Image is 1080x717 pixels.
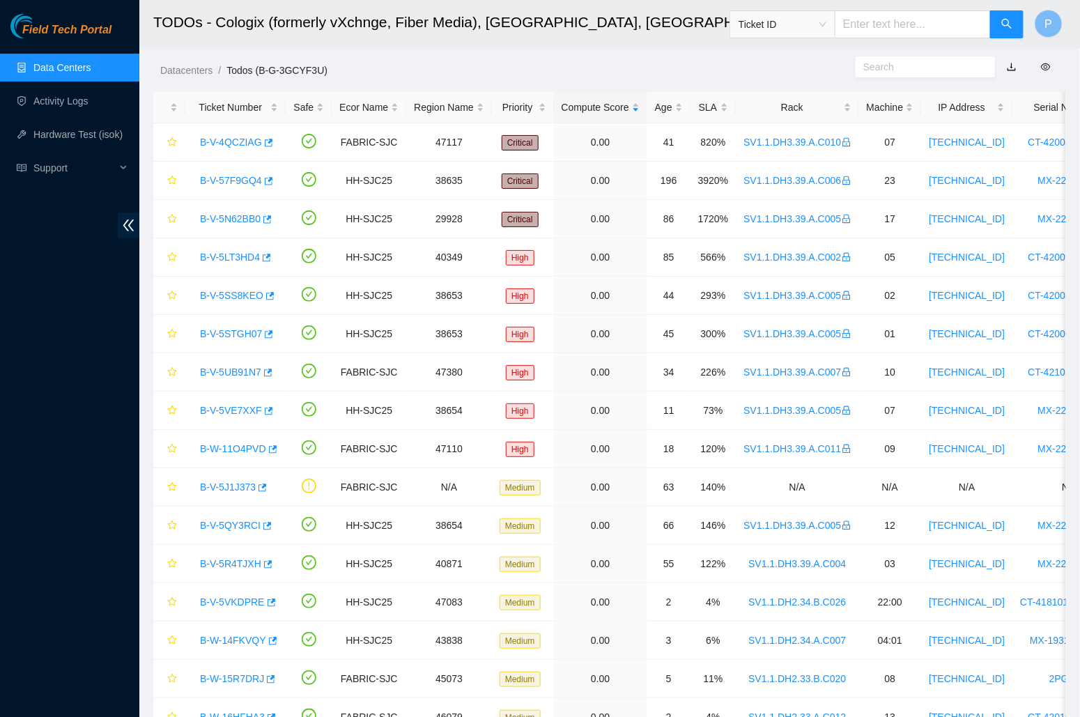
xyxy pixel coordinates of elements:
[554,392,647,430] td: 0.00
[200,673,264,684] a: B-W-15R7DRJ
[859,583,922,622] td: 22:00
[929,367,1005,378] a: [TECHNICAL_ID]
[302,632,316,647] span: check-circle
[200,443,266,454] a: B-W-11O4PVD
[161,361,178,383] button: star
[161,208,178,230] button: star
[167,252,177,263] span: star
[302,517,316,532] span: check-circle
[332,162,406,200] td: HH-SJC25
[929,443,1005,454] a: [TECHNICAL_ID]
[167,367,177,378] span: star
[161,284,178,307] button: star
[500,595,541,610] span: Medium
[160,65,213,76] a: Datacenters
[743,175,851,186] a: SV1.1.DH3.39.A.C006lock
[302,402,316,417] span: check-circle
[406,622,492,660] td: 43838
[506,250,534,265] span: High
[302,172,316,187] span: check-circle
[1035,10,1063,38] button: P
[929,635,1005,646] a: [TECHNICAL_ID]
[332,583,406,622] td: HH-SJC25
[647,277,691,315] td: 44
[859,660,922,698] td: 08
[167,137,177,148] span: star
[406,660,492,698] td: 45073
[332,622,406,660] td: HH-SJC25
[748,635,846,646] a: SV1.1.DH2.34.A.C007
[554,238,647,277] td: 0.00
[929,520,1005,531] a: [TECHNICAL_ID]
[691,277,736,315] td: 293%
[929,213,1005,224] a: [TECHNICAL_ID]
[226,65,327,76] a: Todos (B-G-3GCYF3U)
[302,325,316,340] span: check-circle
[167,329,177,340] span: star
[647,353,691,392] td: 34
[167,406,177,417] span: star
[691,353,736,392] td: 226%
[691,545,736,583] td: 122%
[332,545,406,583] td: HH-SJC25
[200,558,261,569] a: B-V-5R4TJXH
[200,596,265,608] a: B-V-5VKDPRE
[647,468,691,507] td: 63
[406,545,492,583] td: 40871
[859,162,922,200] td: 23
[691,430,736,468] td: 120%
[929,137,1005,148] a: [TECHNICAL_ID]
[1001,18,1012,31] span: search
[647,430,691,468] td: 18
[167,674,177,685] span: star
[691,392,736,430] td: 73%
[859,277,922,315] td: 02
[33,154,116,182] span: Support
[406,353,492,392] td: 47380
[302,287,316,302] span: check-circle
[691,583,736,622] td: 4%
[842,137,851,147] span: lock
[929,405,1005,416] a: [TECHNICAL_ID]
[647,238,691,277] td: 85
[302,440,316,455] span: check-circle
[842,291,851,300] span: lock
[647,123,691,162] td: 41
[835,10,991,38] input: Enter text here...
[161,668,178,690] button: star
[506,288,534,304] span: High
[332,468,406,507] td: FABRIC-SJC
[500,480,541,495] span: Medium
[500,518,541,534] span: Medium
[691,162,736,200] td: 3920%
[502,212,539,227] span: Critical
[647,392,691,430] td: 11
[554,622,647,660] td: 0.00
[167,521,177,532] span: star
[554,545,647,583] td: 0.00
[859,353,922,392] td: 10
[842,367,851,377] span: lock
[554,430,647,468] td: 0.00
[929,175,1005,186] a: [TECHNICAL_ID]
[691,238,736,277] td: 566%
[167,176,177,187] span: star
[200,635,266,646] a: B-W-14FKVQY
[332,315,406,353] td: HH-SJC25
[167,444,177,455] span: star
[302,249,316,263] span: check-circle
[748,596,846,608] a: SV1.1.DH2.34.B.C026
[691,200,736,238] td: 1720%
[743,520,851,531] a: SV1.1.DH3.39.A.C005lock
[33,95,88,107] a: Activity Logs
[332,430,406,468] td: FABRIC-SJC
[302,670,316,685] span: check-circle
[859,238,922,277] td: 05
[859,123,922,162] td: 07
[161,169,178,192] button: star
[554,200,647,238] td: 0.00
[200,520,261,531] a: B-V-5QY3RCI
[302,210,316,225] span: check-circle
[332,392,406,430] td: HH-SJC25
[842,176,851,185] span: lock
